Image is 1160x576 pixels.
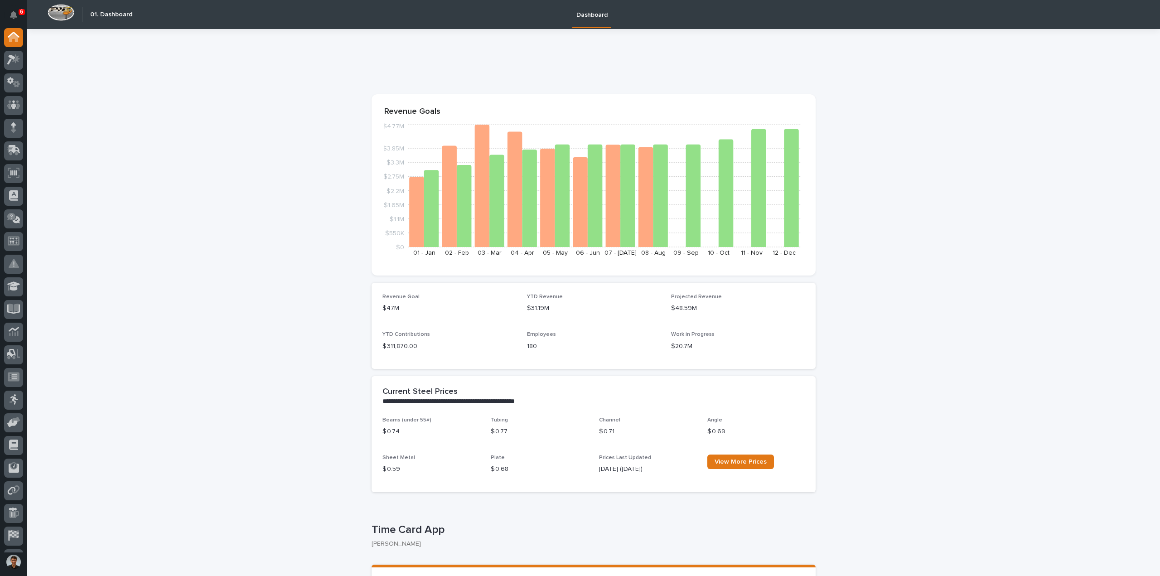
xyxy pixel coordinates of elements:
p: $ 311,870.00 [382,342,516,351]
tspan: $0 [396,244,404,251]
tspan: $2.2M [387,188,404,194]
tspan: $2.75M [383,174,404,180]
text: 03 - Mar [478,250,502,256]
p: $47M [382,304,516,313]
span: Projected Revenue [671,294,722,300]
tspan: $4.77M [383,123,404,130]
span: YTD Revenue [527,294,563,300]
tspan: $1.1M [390,216,404,222]
p: Revenue Goals [384,107,803,117]
span: Channel [599,417,620,423]
text: 05 - May [543,250,568,256]
span: Revenue Goal [382,294,420,300]
p: [DATE] ([DATE]) [599,465,696,474]
a: View More Prices [707,455,774,469]
h2: Current Steel Prices [382,387,458,397]
p: $ 0.59 [382,465,480,474]
div: Notifications6 [11,11,23,25]
tspan: $3.85M [383,145,404,152]
text: 06 - Jun [576,250,600,256]
p: $ 0.74 [382,427,480,436]
button: users-avatar [4,552,23,571]
p: $ 0.69 [707,427,805,436]
text: 01 - Jan [413,250,435,256]
p: [PERSON_NAME] [372,540,808,548]
p: 180 [527,342,661,351]
img: Workspace Logo [48,4,74,21]
text: 02 - Feb [445,250,469,256]
tspan: $1.65M [384,202,404,208]
span: View More Prices [715,459,767,465]
text: 09 - Sep [673,250,699,256]
p: $20.7M [671,342,805,351]
span: Prices Last Updated [599,455,651,460]
span: Angle [707,417,722,423]
p: 6 [20,9,23,15]
p: $ 0.71 [599,427,696,436]
text: 12 - Dec [773,250,796,256]
text: 10 - Oct [708,250,730,256]
tspan: $550K [385,230,404,236]
span: YTD Contributions [382,332,430,337]
p: $ 0.68 [491,465,588,474]
p: $48.59M [671,304,805,313]
text: 04 - Apr [511,250,534,256]
span: Plate [491,455,505,460]
text: 08 - Aug [641,250,666,256]
span: Tubing [491,417,508,423]
p: Time Card App [372,523,812,537]
text: 11 - Nov [741,250,763,256]
span: Beams (under 55#) [382,417,431,423]
p: $ 0.77 [491,427,588,436]
p: $31.19M [527,304,661,313]
text: 07 - [DATE] [604,250,637,256]
h2: 01. Dashboard [90,11,132,19]
span: Sheet Metal [382,455,415,460]
span: Employees [527,332,556,337]
span: Work in Progress [671,332,715,337]
tspan: $3.3M [387,160,404,166]
button: Notifications [4,5,23,24]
